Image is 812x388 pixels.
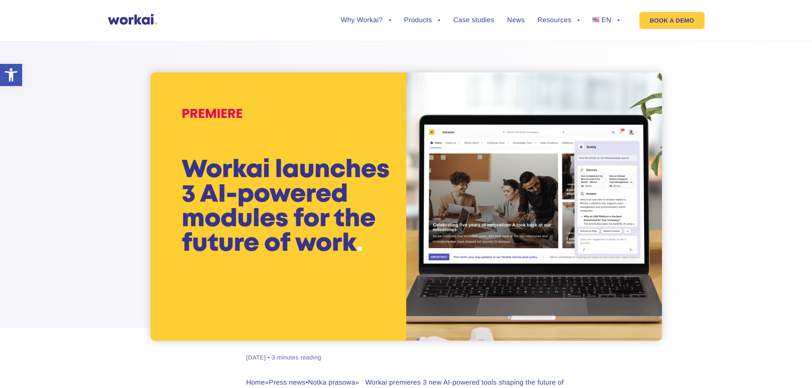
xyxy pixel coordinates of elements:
a: Resources [537,17,580,24]
a: BOOK A DEMO [639,12,704,29]
a: Press news [269,379,306,386]
a: EN [592,17,620,24]
a: Why Workai? [341,17,391,24]
a: Notka prasowa [308,379,355,386]
a: Home [246,379,265,386]
span: EN [601,17,611,24]
a: Case studies [453,17,494,24]
a: News [507,17,525,24]
div: [DATE] • 3 minutes reading [246,354,321,362]
a: Products [404,17,441,24]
